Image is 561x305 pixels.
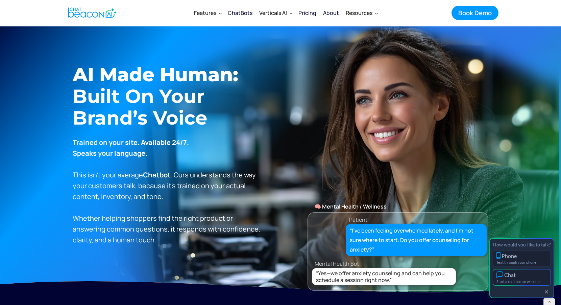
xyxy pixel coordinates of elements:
[63,4,120,21] a: home
[73,85,207,129] span: Built on Your Brand’s Voice
[458,8,492,17] div: Book Demo
[375,12,378,15] img: Dropdown
[298,8,316,18] div: Pricing
[73,137,261,245] p: This isn’t your average . Ours understands the way your customers talk, because it’s trained on y...
[228,8,252,18] div: ChatBots
[350,226,483,254] div: “I’ve been feeling overwhelmed lately, and I’m not sure where to start. Do you offer counseling f...
[308,202,488,211] div: 🧠 Mental Health / Wellness
[256,5,295,21] div: Verticals AI
[349,215,367,224] div: Patient
[316,270,454,283] div: “Yes—we offer anxiety counseling and can help you schedule a session right now.”
[342,5,381,21] div: Resources
[346,8,372,18] div: Resources
[143,170,171,179] strong: Chatbot
[194,8,216,18] div: Features
[295,4,320,22] a: Pricing
[323,8,339,18] div: About
[219,12,222,15] img: Dropdown
[259,8,287,18] div: Verticals AI
[191,5,224,21] div: Features
[73,64,308,129] h1: AI Made Human: ‍
[73,138,189,158] strong: Trained on your site. Available 24/7. Speaks your language.
[224,5,256,21] a: ChatBots
[315,259,495,268] div: Mental Health Bot
[290,12,292,15] img: Dropdown
[320,4,342,22] a: About
[452,6,498,20] a: Book Demo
